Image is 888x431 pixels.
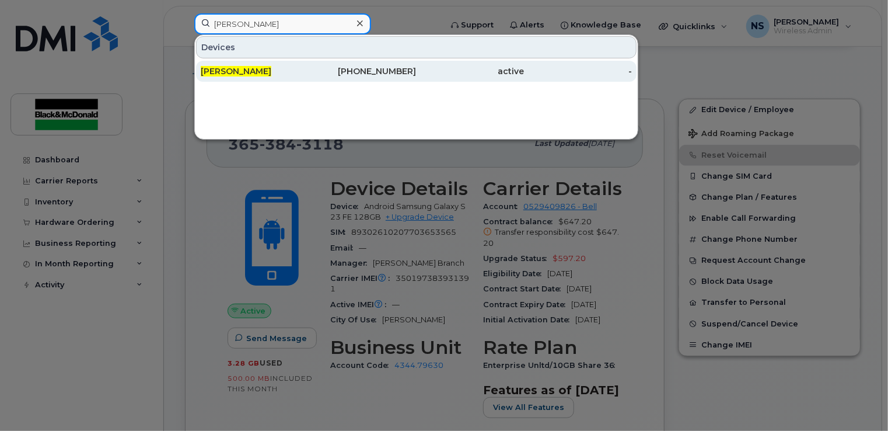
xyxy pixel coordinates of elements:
span: [PERSON_NAME] [201,66,271,77]
div: Devices [196,36,637,58]
div: active [417,65,525,77]
div: [PHONE_NUMBER] [309,65,417,77]
div: - [524,65,632,77]
a: [PERSON_NAME][PHONE_NUMBER]active- [196,61,637,82]
input: Find something... [194,13,371,34]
